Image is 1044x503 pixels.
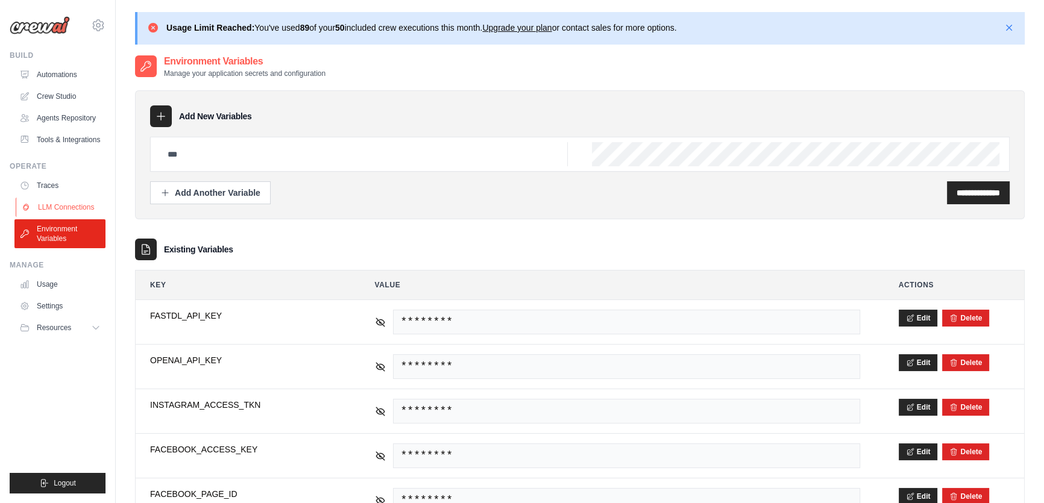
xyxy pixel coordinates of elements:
[164,69,325,78] p: Manage your application secrets and configuration
[166,22,677,34] p: You've used of your included crew executions this month. or contact sales for more options.
[16,198,107,217] a: LLM Connections
[166,23,254,33] strong: Usage Limit Reached:
[335,23,345,33] strong: 50
[949,358,982,367] button: Delete
[54,478,76,488] span: Logout
[14,318,105,337] button: Resources
[150,310,336,322] span: FASTDL_API_KEY
[160,187,260,199] div: Add Another Variable
[10,161,105,171] div: Operate
[14,130,105,149] a: Tools & Integrations
[10,473,105,493] button: Logout
[482,23,552,33] a: Upgrade your plan
[10,16,70,34] img: Logo
[150,399,336,411] span: INSTAGRAM_ACCESS_TKN
[179,110,252,122] h3: Add New Variables
[949,447,982,457] button: Delete
[14,176,105,195] a: Traces
[150,181,271,204] button: Add Another Variable
[949,492,982,501] button: Delete
[150,354,336,366] span: OPENAI_API_KEY
[164,243,233,255] h3: Existing Variables
[14,65,105,84] a: Automations
[150,488,336,500] span: FACEBOOK_PAGE_ID
[899,310,938,326] button: Edit
[14,108,105,128] a: Agents Repository
[300,23,310,33] strong: 89
[884,270,1024,299] th: Actions
[14,296,105,316] a: Settings
[360,270,875,299] th: Value
[899,399,938,416] button: Edit
[949,313,982,323] button: Delete
[899,443,938,460] button: Edit
[899,354,938,371] button: Edit
[150,443,336,455] span: FACEBOOK_ACCESS_KEY
[37,323,71,333] span: Resources
[14,87,105,106] a: Crew Studio
[14,219,105,248] a: Environment Variables
[14,275,105,294] a: Usage
[949,402,982,412] button: Delete
[164,54,325,69] h2: Environment Variables
[10,51,105,60] div: Build
[10,260,105,270] div: Manage
[136,270,351,299] th: Key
